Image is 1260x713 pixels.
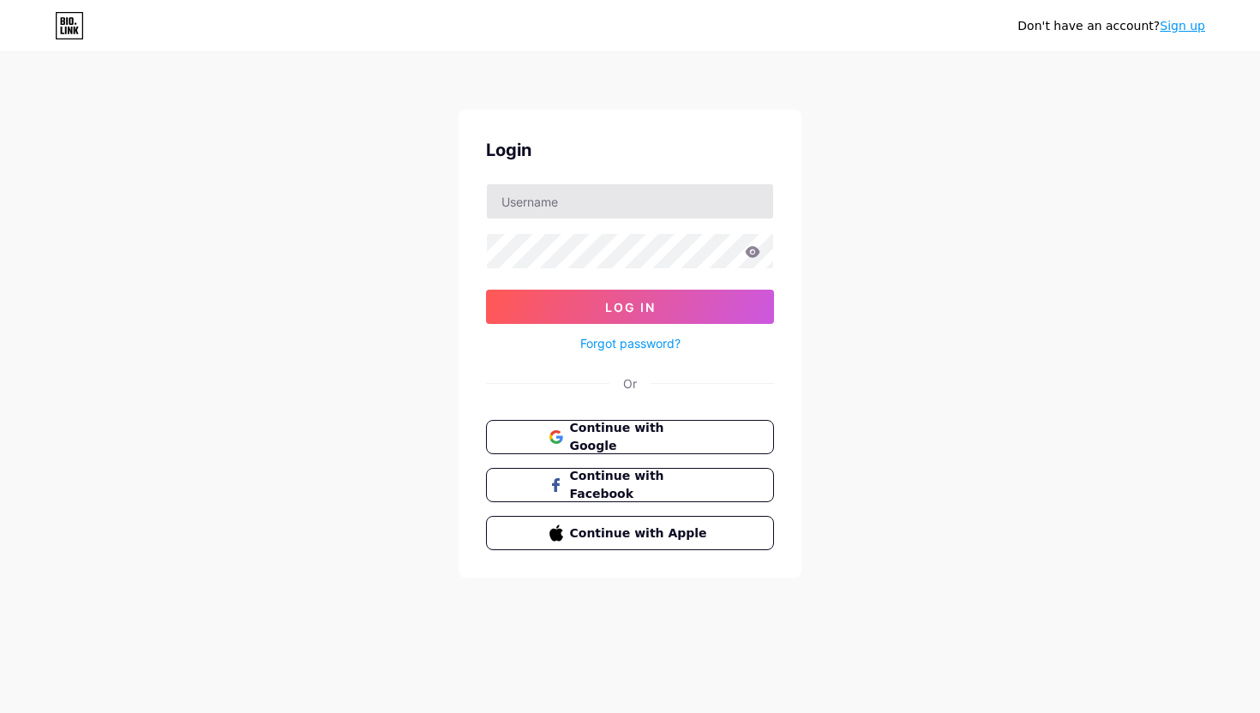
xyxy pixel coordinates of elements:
span: Continue with Google [570,419,711,455]
button: Continue with Facebook [486,468,774,502]
span: Continue with Facebook [570,467,711,503]
input: Username [487,184,773,219]
div: Login [486,137,774,163]
button: Continue with Apple [486,516,774,550]
span: Log In [605,300,656,315]
div: Or [623,374,637,392]
a: Forgot password? [580,334,681,352]
div: Don't have an account? [1017,17,1205,35]
button: Log In [486,290,774,324]
span: Continue with Apple [570,524,711,542]
a: Sign up [1160,19,1205,33]
button: Continue with Google [486,420,774,454]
